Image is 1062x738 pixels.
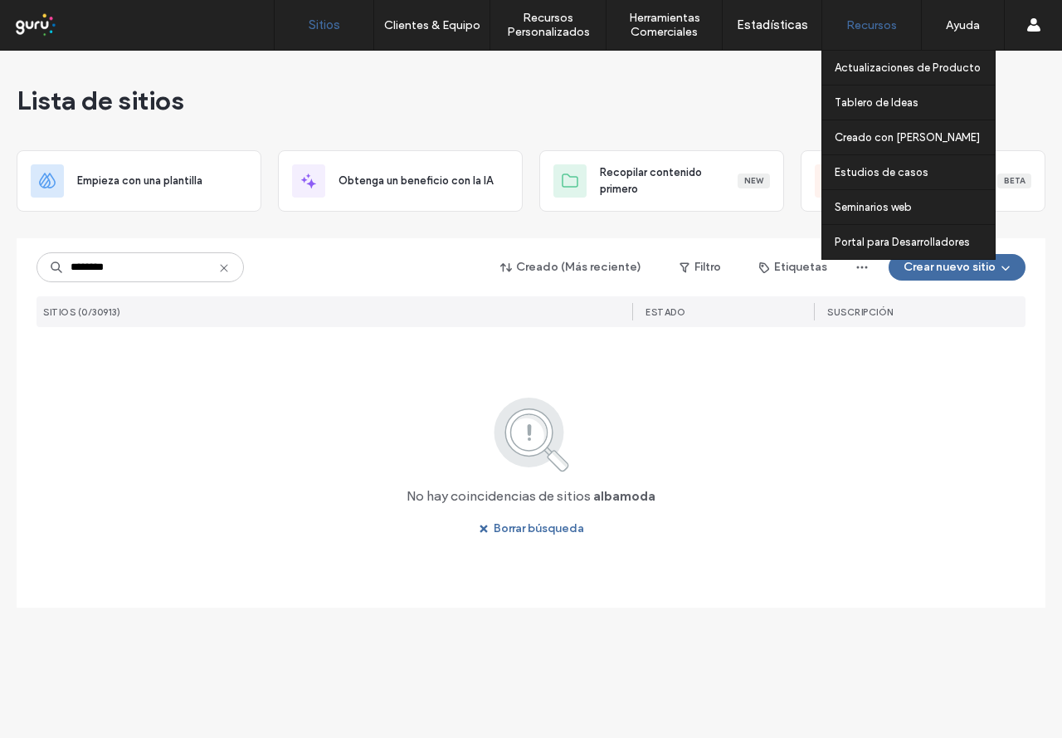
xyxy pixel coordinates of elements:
label: Herramientas Comerciales [607,11,722,39]
div: Empieza con una plantilla [17,150,261,212]
span: Lista de sitios [17,84,184,117]
span: albamoda [593,487,655,506]
a: Creado con [PERSON_NAME] [835,120,995,154]
label: Estudios de casos [835,166,928,178]
span: No hay coincidencias de sitios [407,487,591,506]
label: Clientes & Equipo [384,18,480,32]
label: Creado con [PERSON_NAME] [835,131,980,144]
label: Estadísticas [737,17,808,32]
button: Borrar búsqueda [464,516,599,542]
button: Creado (Más reciente) [486,254,656,281]
label: Portal para Desarrolladores [835,236,970,248]
span: SITIOS (0/30913) [43,306,120,318]
span: Empieza con una plantilla [77,173,202,189]
a: Estudios de casos [835,155,995,189]
img: search.svg [471,394,592,474]
label: Ayuda [946,18,980,32]
div: Beta [997,174,1031,188]
div: Obtenga un beneficio con la IA [278,150,523,212]
label: Actualizaciones de Producto [835,61,981,74]
label: Tablero de Ideas [835,96,918,109]
button: Etiquetas [744,254,842,281]
a: Seminarios web [835,190,995,224]
div: Empezar desde el archivoBeta [801,150,1045,212]
a: Portal para Desarrolladores [835,225,995,259]
button: Filtro [663,254,738,281]
span: Obtenga un beneficio con la IA [339,173,493,189]
a: Tablero de Ideas [835,86,995,120]
span: Recopilar contenido primero [600,164,738,198]
button: Crear nuevo sitio [889,254,1025,281]
label: Recursos [846,18,897,32]
label: Recursos Personalizados [490,11,606,39]
a: Actualizaciones de Producto [835,51,995,85]
span: Suscripción [827,306,894,318]
label: Seminarios web [835,201,912,213]
span: ESTADO [645,306,685,318]
div: Recopilar contenido primeroNew [539,150,784,212]
span: Ayuda [36,12,81,27]
div: New [738,174,770,188]
label: Sitios [309,17,340,32]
